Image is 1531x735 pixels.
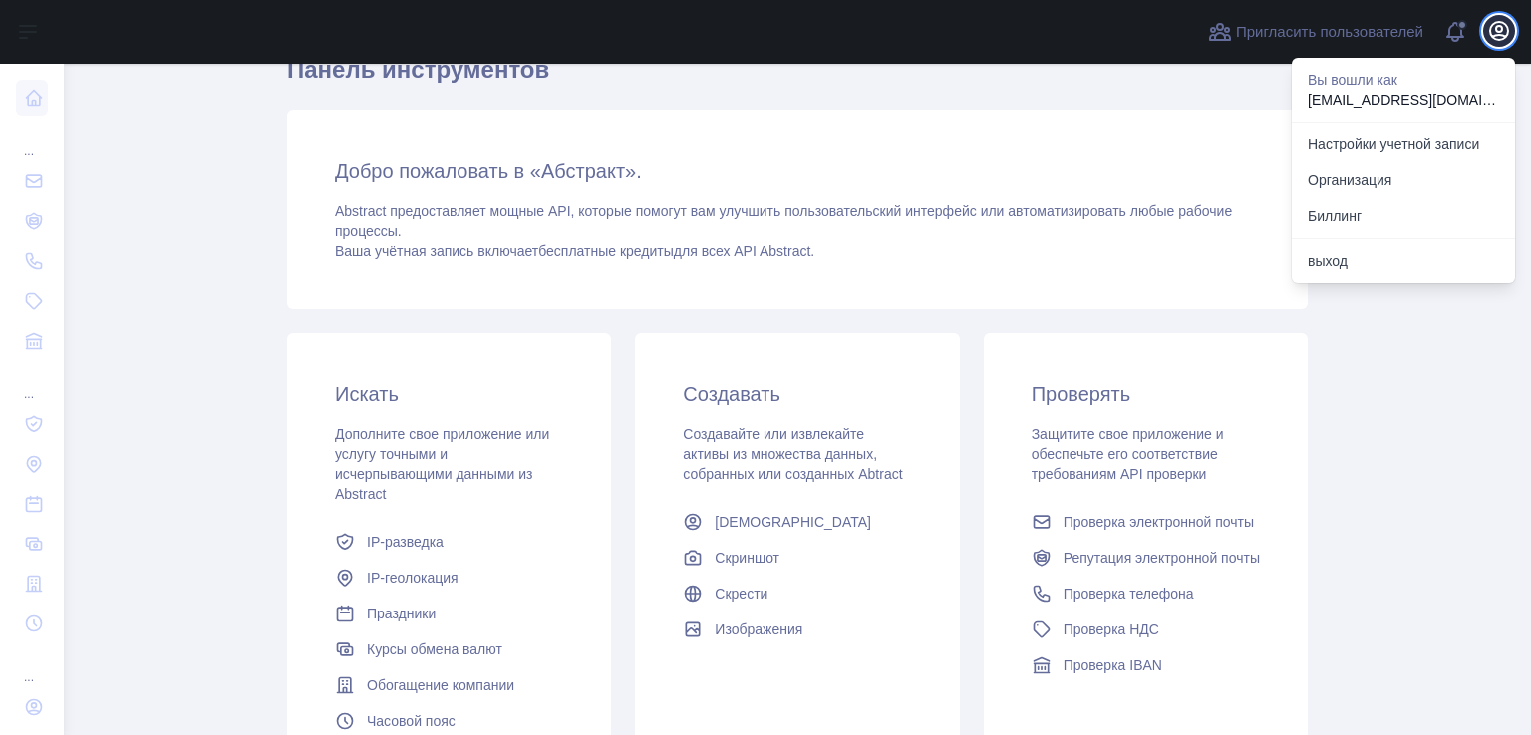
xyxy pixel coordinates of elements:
a: Проверка IBAN [1024,647,1268,683]
a: Репутация электронной почты [1024,540,1268,576]
a: Скрести [675,576,919,612]
button: Пригласить пользователей [1204,16,1427,48]
font: Дополните свое приложение или услугу точными и исчерпывающими данными из Abstract [335,426,549,502]
font: IP-геолокация [367,570,459,586]
font: ... [24,670,34,684]
font: бесплатные кредиты [538,243,674,259]
font: Репутация электронной почты [1064,550,1260,566]
font: Праздники [367,606,436,621]
font: Скрести [715,586,767,602]
font: Проверка НДС [1064,621,1159,637]
a: Курсы обмена валют [327,631,571,667]
font: Создавать [683,383,780,405]
font: Искать [335,383,399,405]
font: Настройки учетной записи [1308,136,1479,152]
font: Пригласить пользователей [1236,23,1423,40]
a: Проверка НДС [1024,612,1268,647]
font: для всех API Abstract. [674,243,814,259]
font: [DEMOGRAPHIC_DATA] [715,514,871,530]
a: Проверка телефона [1024,576,1268,612]
font: Часовой пояс [367,713,456,729]
font: Курсы обмена валют [367,641,502,657]
font: Abstract предоставляет мощные API, которые помогут вам улучшить пользовательский интерфейс или ав... [335,203,1232,239]
font: Проверять [1032,383,1130,405]
font: IP-разведка [367,534,444,550]
font: Организация [1308,172,1391,188]
font: Проверка электронной почты [1064,514,1254,530]
font: Защитите свое приложение и обеспечьте его соответствие требованиям API проверки [1032,426,1224,482]
font: Скриншот [715,550,779,566]
font: выход [1308,253,1348,269]
a: [DEMOGRAPHIC_DATA] [675,504,919,540]
font: Проверка IBAN [1064,657,1162,673]
font: Панель инструментов [287,56,549,83]
a: Изображения [675,612,919,647]
font: Вы вошли как [1308,72,1397,88]
font: ... [24,387,34,401]
font: Создавайте или извлекайте активы из множества данных, собранных или созданных Abtract [683,426,902,482]
font: Обогащение компании [367,677,514,693]
a: Скриншот [675,540,919,576]
font: Ваша учётная запись включает [335,243,538,259]
font: ... [24,144,34,158]
a: IP-геолокация [327,560,571,596]
a: Обогащение компании [327,667,571,703]
font: Добро пожаловать в «Абстракт». [335,160,642,182]
font: Изображения [715,621,802,637]
font: Биллинг [1308,208,1362,224]
a: Проверка электронной почты [1024,504,1268,540]
a: IP-разведка [327,524,571,560]
font: Проверка телефона [1064,586,1194,602]
a: Праздники [327,596,571,631]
